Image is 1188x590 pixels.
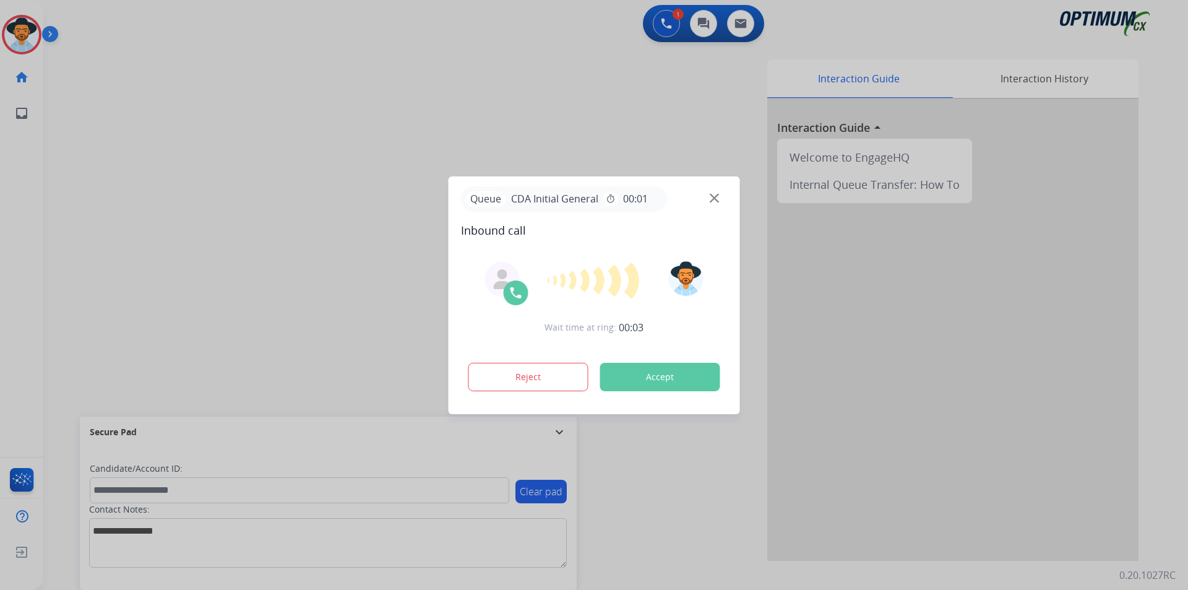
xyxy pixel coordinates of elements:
[466,191,506,207] p: Queue
[461,222,728,239] span: Inbound call
[668,261,703,296] img: avatar
[544,321,616,334] span: Wait time at ring:
[623,191,648,206] span: 00:01
[619,320,643,335] span: 00:03
[600,363,720,391] button: Accept
[506,191,603,206] span: CDA Initial General
[493,269,512,289] img: agent-avatar
[1119,568,1176,583] p: 0.20.1027RC
[468,363,588,391] button: Reject
[606,194,616,204] mat-icon: timer
[710,193,719,202] img: close-button
[509,285,523,300] img: call-icon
